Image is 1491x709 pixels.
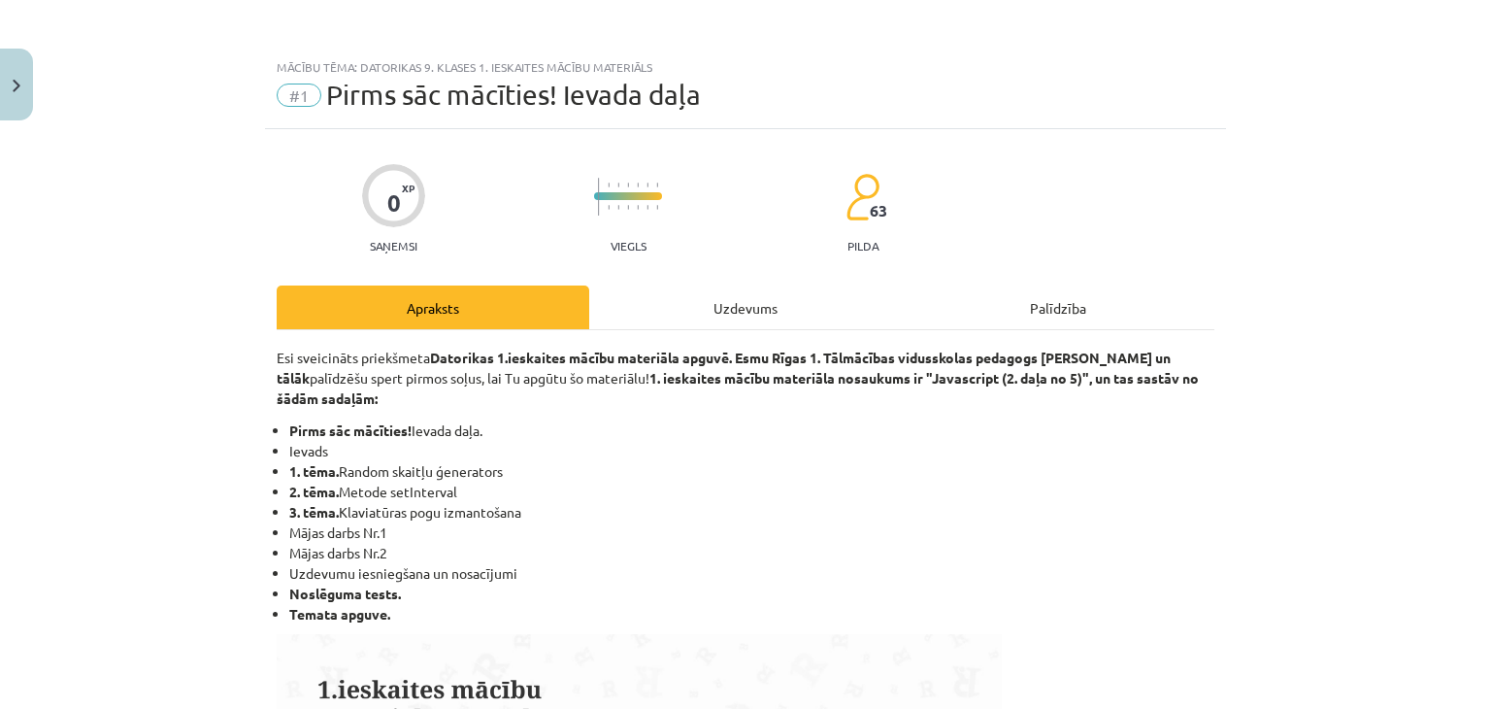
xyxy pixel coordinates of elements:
b: 1. tēma. [289,462,339,480]
li: Klaviatūras pogu izmantošana [289,502,1214,523]
img: icon-short-line-57e1e144782c952c97e751825c79c345078a6d821885a25fce030b3d8c18986b.svg [617,205,619,210]
strong: Datorikas 1.ieskaites mācību materiāla apguvē. Esmu Rīgas 1. Tālmācības vidusskolas pedagogs [PER... [277,349,1171,387]
span: XP [402,183,414,193]
strong: 1. ieskaites mācību materiāla nosaukums ir " [649,369,932,387]
img: icon-short-line-57e1e144782c952c97e751825c79c345078a6d821885a25fce030b3d8c18986b.svg [656,183,658,187]
b: Pirms sāc mācīties! [289,422,412,439]
b: Temata apguve. [289,605,390,623]
li: Ievads [289,441,1214,461]
b: Javascript (2. daļa no 5) [932,369,1082,387]
img: icon-short-line-57e1e144782c952c97e751825c79c345078a6d821885a25fce030b3d8c18986b.svg [646,205,648,210]
span: Pirms sāc mācīties! Ievada daļa [326,79,701,111]
p: pilda [847,239,878,253]
div: Apraksts [277,286,589,329]
li: Ievada daļa. [289,421,1214,441]
li: Random skaitļu ģenerators [289,461,1214,482]
img: icon-short-line-57e1e144782c952c97e751825c79c345078a6d821885a25fce030b3d8c18986b.svg [637,183,639,187]
span: 63 [870,202,887,219]
img: icon-short-line-57e1e144782c952c97e751825c79c345078a6d821885a25fce030b3d8c18986b.svg [627,183,629,187]
b: Noslēguma tests. [289,585,401,602]
b: 2. tēma. [289,483,339,500]
img: icon-short-line-57e1e144782c952c97e751825c79c345078a6d821885a25fce030b3d8c18986b.svg [646,183,648,187]
div: 0 [387,189,401,217]
div: Palīdzība [902,286,1214,329]
div: Uzdevums [589,286,902,329]
span: #1 [277,84,321,107]
img: icon-close-lesson-0947bae3869378f0d4975bcd49f059093ad1ed9edebbc8119c70593378902aed.svg [13,80,20,92]
img: icon-short-line-57e1e144782c952c97e751825c79c345078a6d821885a25fce030b3d8c18986b.svg [608,183,610,187]
li: Mājas darbs Nr.1 [289,523,1214,543]
img: icon-long-line-d9ea69661e0d244f92f715978eff75569469978d946b2353a9bb055b3ed8787d.svg [598,178,600,216]
p: Viegls [611,239,646,253]
li: Mājas darbs Nr.2 [289,543,1214,563]
img: icon-short-line-57e1e144782c952c97e751825c79c345078a6d821885a25fce030b3d8c18986b.svg [656,205,658,210]
img: icon-short-line-57e1e144782c952c97e751825c79c345078a6d821885a25fce030b3d8c18986b.svg [637,205,639,210]
div: Mācību tēma: Datorikas 9. klases 1. ieskaites mācību materiāls [277,60,1214,74]
img: icon-short-line-57e1e144782c952c97e751825c79c345078a6d821885a25fce030b3d8c18986b.svg [627,205,629,210]
li: Metode setInterval [289,482,1214,502]
li: Uzdevumu iesniegšana un nosacījumi [289,563,1214,584]
img: icon-short-line-57e1e144782c952c97e751825c79c345078a6d821885a25fce030b3d8c18986b.svg [608,205,610,210]
img: students-c634bb4e5e11cddfef0936a35e636f08e4e9abd3cc4e673bd6f9a4125e45ecb1.svg [845,173,879,221]
img: icon-short-line-57e1e144782c952c97e751825c79c345078a6d821885a25fce030b3d8c18986b.svg [617,183,619,187]
b: 3. tēma. [289,503,339,521]
p: Saņemsi [362,239,425,253]
p: Esi sveicināts priekšmeta palīdzēšu spert pirmos soļus, lai Tu apgūtu šo materiālu! [277,348,1214,409]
